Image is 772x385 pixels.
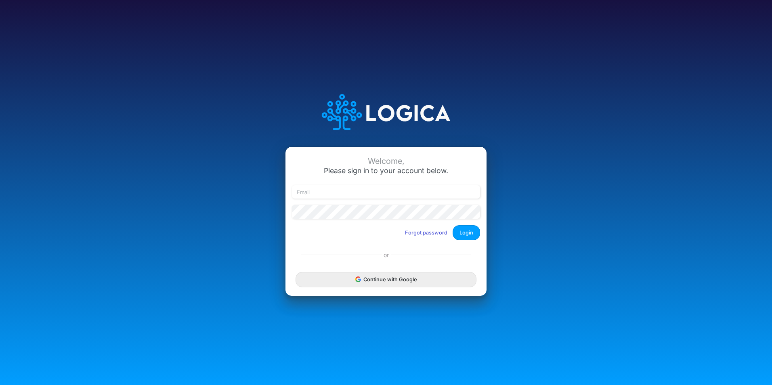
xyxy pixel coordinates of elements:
input: Email [292,185,480,199]
button: Continue with Google [296,272,476,287]
button: Login [453,225,480,240]
div: Welcome, [292,157,480,166]
span: Please sign in to your account below. [324,166,448,175]
button: Forgot password [400,226,453,239]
